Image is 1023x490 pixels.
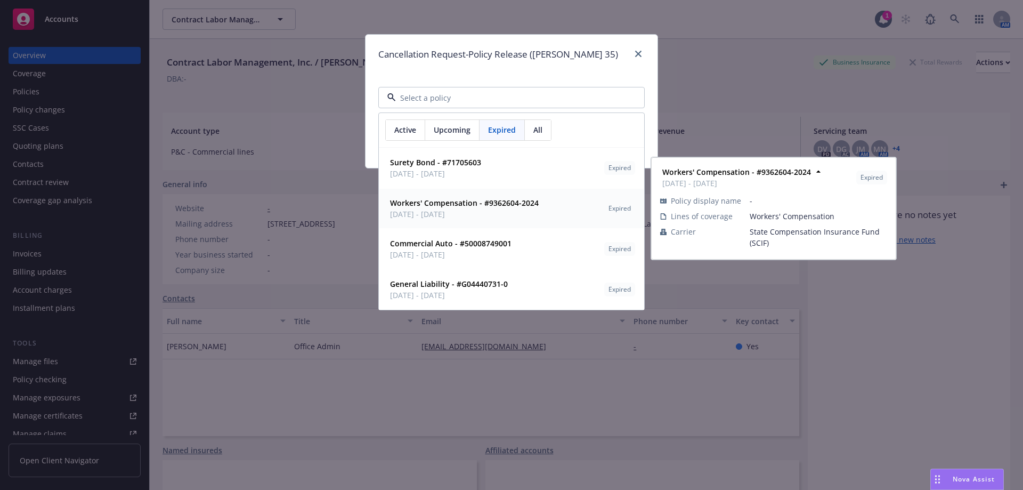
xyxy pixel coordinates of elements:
strong: Commercial Auto - #50008749001 [390,238,511,248]
span: Active [394,124,416,135]
span: Upcoming [434,124,470,135]
span: Expired [608,204,631,213]
strong: Workers' Compensation - #9362604-2024 [390,198,539,208]
span: Policy display name [671,195,741,206]
span: Nova Assist [953,475,995,484]
h1: Cancellation Request-Policy Release ([PERSON_NAME] 35) [378,47,618,61]
span: All [533,124,542,135]
span: Workers' Compensation [750,211,887,222]
a: close [632,47,645,60]
strong: Surety Bond - #71705603 [390,157,481,167]
input: Select a policy [396,92,623,103]
span: [DATE] - [DATE] [390,208,539,220]
span: Lines of coverage [671,211,733,222]
span: Expired [488,124,516,135]
span: - [750,195,887,206]
strong: General Liability - #G04440731-0 [390,279,508,289]
span: [DATE] - [DATE] [662,178,811,189]
span: [DATE] - [DATE] [390,249,511,260]
span: Expired [608,285,631,294]
span: Expired [608,244,631,254]
button: Nova Assist [930,469,1004,490]
span: State Compensation Insurance Fund (SCIF) [750,226,887,248]
span: Carrier [671,226,696,237]
span: [DATE] - [DATE] [390,168,481,179]
div: Drag to move [931,469,944,489]
span: Expired [608,163,631,173]
span: [DATE] - [DATE] [390,290,508,301]
strong: Workers' Compensation - #9362604-2024 [662,167,811,177]
span: Expired [860,173,883,182]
